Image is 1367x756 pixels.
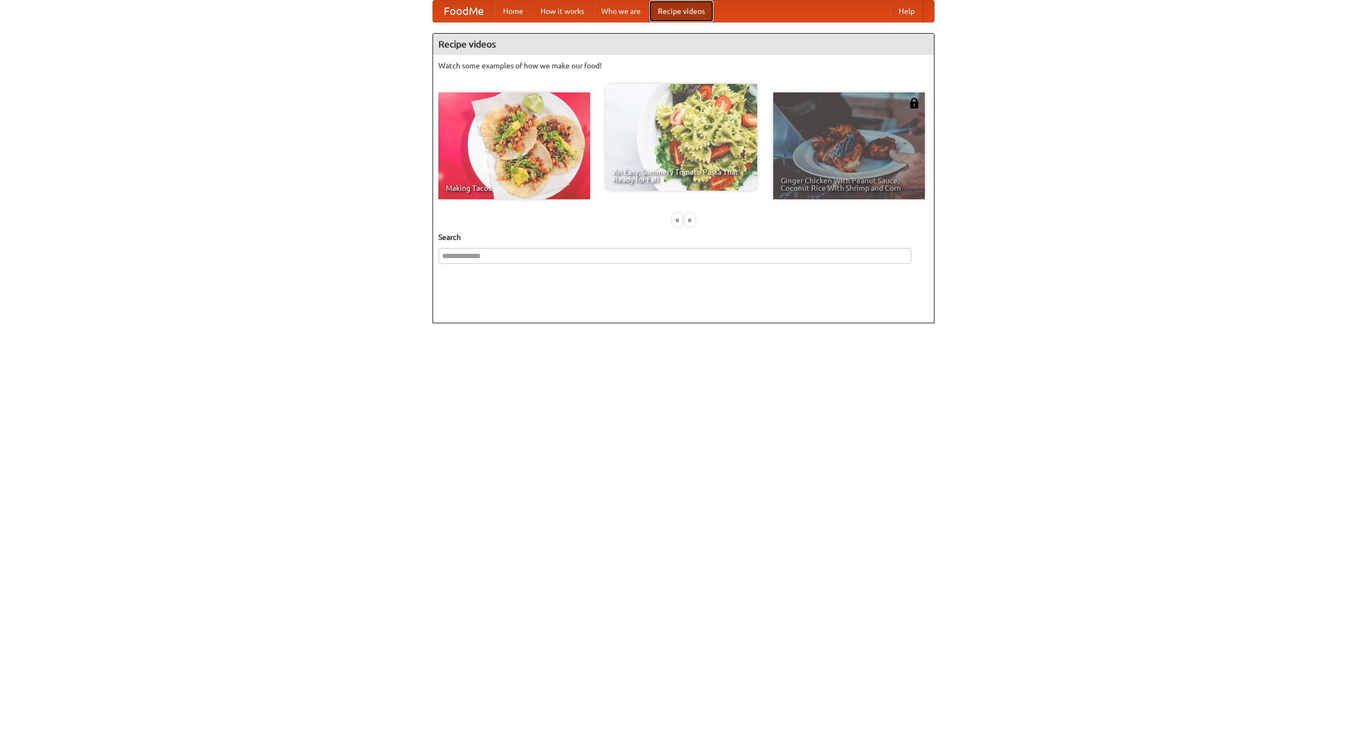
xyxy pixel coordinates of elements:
div: » [685,213,695,227]
img: 483408.png [909,98,920,108]
span: An Easy, Summery Tomato Pasta That's Ready for Fall [613,168,750,183]
p: Watch some examples of how we make our food! [438,60,929,71]
h5: Search [438,232,929,243]
div: « [672,213,682,227]
a: An Easy, Summery Tomato Pasta That's Ready for Fall [606,84,757,191]
a: FoodMe [433,1,494,22]
a: Help [890,1,923,22]
a: Who we are [593,1,649,22]
a: Recipe videos [649,1,713,22]
h4: Recipe videos [433,34,934,55]
a: Making Tacos [438,92,590,199]
span: Making Tacos [446,184,583,192]
a: How it works [532,1,593,22]
a: Home [494,1,532,22]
